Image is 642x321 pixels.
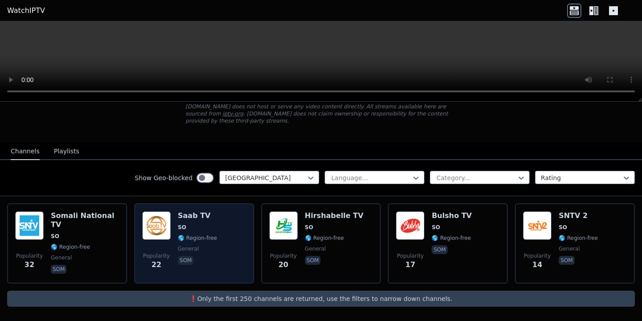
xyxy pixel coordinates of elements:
[432,245,447,254] p: som
[405,259,415,270] span: 17
[11,294,631,303] p: ❗️Only the first 250 channels are returned, use the filters to narrow down channels.
[305,256,321,265] p: som
[178,256,193,265] p: som
[559,224,567,231] span: SO
[142,211,171,240] img: Saab TV
[135,173,193,182] label: Show Geo-blocked
[305,211,363,220] h6: Hirshabelle TV
[152,259,161,270] span: 22
[270,252,297,259] span: Popularity
[432,235,471,242] span: 🌎 Region-free
[559,211,598,220] h6: SNTV 2
[432,224,440,231] span: SO
[16,252,43,259] span: Popularity
[178,245,199,252] span: general
[51,254,72,261] span: general
[51,233,59,240] span: SO
[396,211,424,240] img: Bulsho TV
[523,211,551,240] img: SNTV 2
[222,111,243,117] a: iptv-org
[432,211,472,220] h6: Bulsho TV
[178,224,186,231] span: SO
[15,211,44,240] img: Somali National TV
[532,259,542,270] span: 14
[143,252,170,259] span: Popularity
[54,143,79,160] button: Playlists
[397,252,424,259] span: Popularity
[178,235,217,242] span: 🌎 Region-free
[11,143,40,160] button: Channels
[269,211,298,240] img: Hirshabelle TV
[559,256,574,265] p: som
[51,265,66,274] p: som
[559,235,598,242] span: 🌎 Region-free
[51,211,119,229] h6: Somali National TV
[25,259,34,270] span: 32
[305,245,326,252] span: general
[7,5,45,16] a: WatchIPTV
[185,103,457,124] p: [DOMAIN_NAME] does not host or serve any video content directly. All streams available here are s...
[559,245,580,252] span: general
[178,211,217,220] h6: Saab TV
[51,243,90,251] span: 🌎 Region-free
[524,252,551,259] span: Popularity
[305,224,313,231] span: SO
[305,235,344,242] span: 🌎 Region-free
[278,259,288,270] span: 20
